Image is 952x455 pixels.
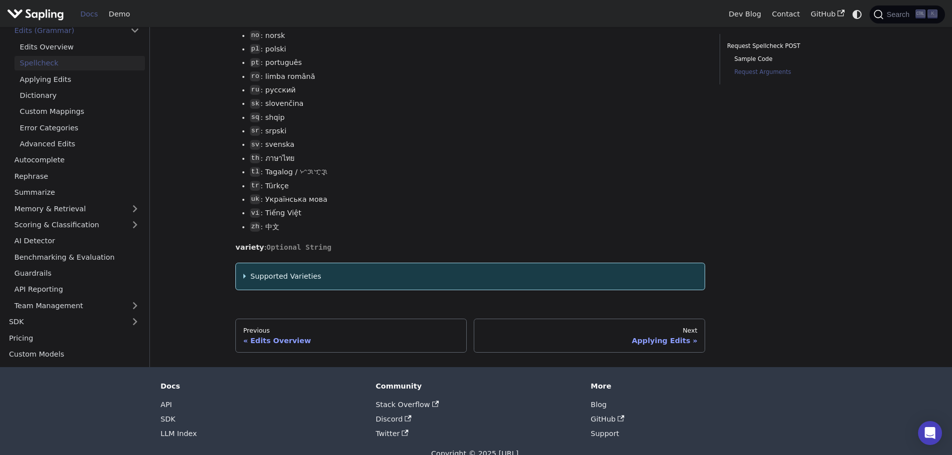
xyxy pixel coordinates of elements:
[250,44,260,54] code: pl
[250,84,705,96] li: : русский
[3,315,125,329] a: SDK
[235,319,467,353] a: PreviousEdits Overview
[723,6,766,22] a: Dev Blog
[3,363,145,378] a: Status and Uptime
[125,315,145,329] button: Expand sidebar category 'SDK'
[870,5,945,23] button: Search (Ctrl+K)
[103,6,135,22] a: Demo
[9,234,145,248] a: AI Detector
[376,401,439,409] a: Stack Overflow
[805,6,850,22] a: GitHub
[727,41,863,51] a: Request Spellcheck POST
[250,139,705,151] li: : svenska
[250,30,705,42] li: : norsk
[75,6,103,22] a: Docs
[250,167,260,177] code: tl
[250,30,260,40] code: no
[591,430,619,438] a: Support
[9,185,145,200] a: Summarize
[14,56,145,70] a: Spellcheck
[850,7,865,21] button: Switch between dark and light mode (currently system mode)
[14,137,145,151] a: Advanced Edits
[9,153,145,167] a: Autocomplete
[474,319,705,353] a: NextApplying Edits
[250,112,705,124] li: : shqip
[734,67,859,77] a: Request Arguments
[591,401,607,409] a: Blog
[3,331,145,345] a: Pricing
[250,140,260,150] code: sv
[250,71,705,83] li: : limba română
[250,43,705,55] li: : polski
[14,72,145,86] a: Applying Edits
[235,319,705,353] nav: Docs pages
[9,201,145,216] a: Memory & Retrieval
[9,218,145,232] a: Scoring & Classification
[9,169,145,184] a: Rephrase
[9,282,145,297] a: API Reporting
[734,54,859,64] a: Sample Code
[250,207,705,219] li: : Tiếng Việt
[243,327,459,335] div: Previous
[9,266,145,281] a: Guardrails
[160,415,175,423] a: SDK
[14,121,145,135] a: Error Categories
[250,153,705,165] li: : ภาษาไทย
[14,104,145,119] a: Custom Mappings
[235,243,264,251] strong: variety
[250,57,705,69] li: : português
[243,336,459,345] div: Edits Overview
[160,430,197,438] a: LLM Index
[14,40,145,54] a: Edits Overview
[250,166,705,178] li: : Tagalog / ᜆᜄᜎᜓᜄ᜔
[7,7,67,21] a: Sapling.ai
[482,327,698,335] div: Next
[918,421,942,445] div: Open Intercom Messenger
[243,271,698,283] summary: Supported Varieties
[928,9,938,18] kbd: K
[250,221,705,233] li: : 中文
[482,336,698,345] div: Applying Edits
[250,181,260,191] code: tr
[9,299,145,313] a: Team Management
[250,153,260,163] code: th
[250,194,705,206] li: : Українська мова
[250,71,260,81] code: ro
[250,180,705,192] li: : Türkçe
[250,222,260,232] code: zh
[250,112,260,122] code: sq
[250,98,705,110] li: : slovenčina
[266,243,331,251] span: Optional String
[250,99,260,109] code: sk
[376,415,412,423] a: Discord
[250,208,260,218] code: vi
[250,126,260,136] code: sr
[235,242,705,254] p: :
[250,194,260,204] code: uk
[9,250,145,265] a: Benchmarking & Evaluation
[591,382,792,391] div: More
[591,415,625,423] a: GitHub
[250,85,260,95] code: ru
[7,7,64,21] img: Sapling.ai
[14,88,145,103] a: Dictionary
[9,23,145,38] a: Edits (Grammar)
[160,382,361,391] div: Docs
[376,430,409,438] a: Twitter
[160,401,172,409] a: API
[767,6,806,22] a: Contact
[250,58,260,68] code: pt
[3,347,145,362] a: Custom Models
[884,10,916,18] span: Search
[250,125,705,137] li: : srpski
[376,382,577,391] div: Community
